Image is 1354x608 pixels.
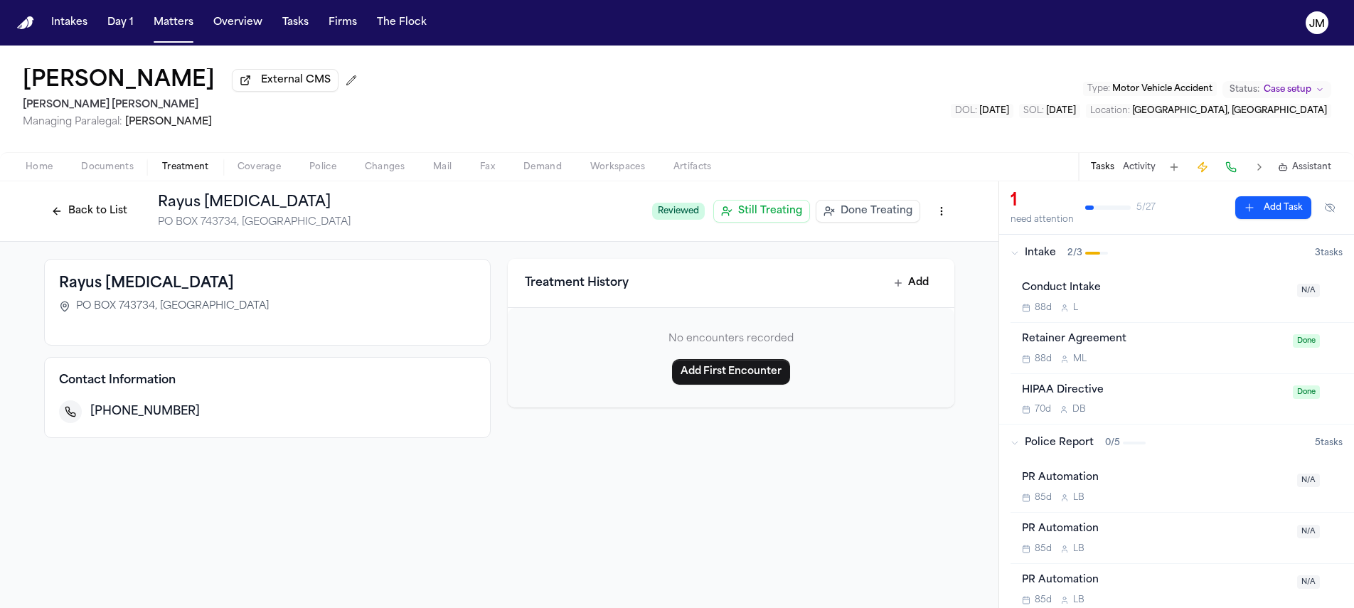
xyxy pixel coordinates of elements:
[1011,190,1074,213] div: 1
[1293,334,1320,348] span: Done
[1193,157,1212,177] button: Create Immediate Task
[816,200,920,223] button: Done Treating
[1264,84,1311,95] span: Case setup
[1087,85,1110,93] span: Type :
[1293,385,1320,399] span: Done
[44,200,134,223] button: Back to List
[1086,104,1331,118] button: Edit Location: North Salt Lake, UT
[162,161,209,173] span: Treatment
[433,161,452,173] span: Mail
[1315,247,1343,259] span: 3 task s
[1011,513,1354,564] div: Open task: PR Automation
[1297,474,1320,487] span: N/A
[277,10,314,36] button: Tasks
[999,425,1354,462] button: Police Report0/55tasks
[1011,323,1354,374] div: Open task: Retainer Agreement
[26,161,53,173] span: Home
[951,104,1013,118] button: Edit DOL: 2025-06-08
[1011,214,1074,225] div: need attention
[1112,85,1212,93] span: Motor Vehicle Accident
[1315,437,1343,449] span: 5 task s
[1105,437,1120,449] span: 0 / 5
[1091,161,1114,173] button: Tasks
[480,161,495,173] span: Fax
[652,203,705,220] span: Reviewed
[1317,196,1343,219] button: Hide completed tasks (⌘⇧H)
[1022,572,1289,589] div: PR Automation
[1025,436,1094,450] span: Police Report
[1011,462,1354,513] div: Open task: PR Automation
[885,270,937,296] button: Add
[23,68,215,94] button: Edit matter name
[365,161,405,173] span: Changes
[59,372,476,389] h4: Contact Information
[158,215,351,230] span: PO BOX 743734, [GEOGRAPHIC_DATA]
[148,10,199,36] button: Matters
[1221,157,1241,177] button: Make a Call
[1292,161,1331,173] span: Assistant
[1073,353,1087,365] span: M L
[46,10,93,36] button: Intakes
[1019,104,1080,118] button: Edit SOL: 2029-06-08
[76,299,270,314] span: PO BOX 743734, [GEOGRAPHIC_DATA]
[1035,492,1052,503] span: 85d
[841,204,912,218] span: Done Treating
[59,274,234,294] h3: Rayus [MEDICAL_DATA]
[672,359,790,385] button: Add First Encounter
[1090,107,1130,115] span: Location :
[1132,107,1327,115] span: [GEOGRAPHIC_DATA], [GEOGRAPHIC_DATA]
[1022,280,1289,297] div: Conduct Intake
[90,403,200,420] span: [PHONE_NUMBER]
[23,97,363,114] h2: [PERSON_NAME] [PERSON_NAME]
[1278,161,1331,173] button: Assistant
[999,235,1354,272] button: Intake2/33tasks
[1297,575,1320,589] span: N/A
[590,161,645,173] span: Workspaces
[323,10,363,36] button: Firms
[1072,404,1086,415] span: D B
[23,68,215,94] h1: [PERSON_NAME]
[1035,543,1052,555] span: 85d
[1123,161,1156,173] button: Activity
[1035,404,1051,415] span: 70d
[23,117,122,127] span: Managing Paralegal:
[125,117,212,127] span: [PERSON_NAME]
[1235,196,1311,219] button: Add Task
[261,73,331,87] span: External CMS
[232,69,338,92] button: External CMS
[673,161,712,173] span: Artifacts
[1022,383,1284,399] div: HIPAA Directive
[102,10,139,36] button: Day 1
[1011,272,1354,323] div: Open task: Conduct Intake
[508,331,954,348] p: No encounters recorded
[1073,492,1084,503] span: L B
[1073,543,1084,555] span: L B
[713,200,810,223] button: Still Treating
[1035,302,1052,314] span: 88d
[525,274,629,292] h3: Treatment History
[1083,82,1217,96] button: Edit Type: Motor Vehicle Accident
[955,107,977,115] span: DOL :
[81,161,134,173] span: Documents
[1011,374,1354,425] div: Open task: HIPAA Directive
[208,10,268,36] button: Overview
[309,161,336,173] span: Police
[523,161,562,173] span: Demand
[1297,284,1320,297] span: N/A
[1046,107,1076,115] span: [DATE]
[1022,521,1289,538] div: PR Automation
[158,193,641,213] h1: Rayus [MEDICAL_DATA]
[1025,246,1056,260] span: Intake
[1023,107,1044,115] span: SOL :
[1222,81,1331,98] button: Change status from Case setup
[1073,594,1084,606] span: L B
[238,161,281,173] span: Coverage
[1073,302,1078,314] span: L
[371,10,432,36] button: The Flock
